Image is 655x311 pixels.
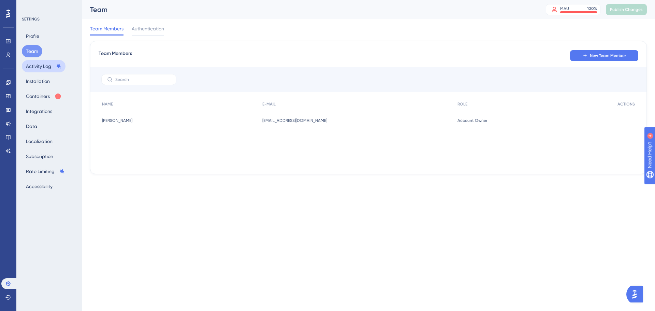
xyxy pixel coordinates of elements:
div: 100 % [587,6,597,11]
span: Publish Changes [610,7,643,12]
div: MAU [560,6,569,11]
button: Profile [22,30,43,42]
button: Integrations [22,105,56,117]
span: E-MAIL [262,101,276,107]
button: Localization [22,135,57,147]
div: Team [90,5,529,14]
span: Authentication [132,25,164,33]
span: Team Members [99,50,132,62]
button: Installation [22,75,54,87]
span: Account Owner [457,118,487,123]
span: New Team Member [590,53,626,58]
button: Activity Log [22,60,65,72]
div: 4 [47,3,49,9]
span: ACTIONS [617,101,635,107]
iframe: UserGuiding AI Assistant Launcher [626,284,647,305]
button: Accessibility [22,180,57,193]
span: Need Help? [16,2,43,10]
span: Team Members [90,25,123,33]
button: New Team Member [570,50,638,61]
span: [EMAIL_ADDRESS][DOMAIN_NAME] [262,118,327,123]
button: Subscription [22,150,57,162]
span: ROLE [457,101,467,107]
span: NAME [102,101,113,107]
span: [PERSON_NAME] [102,118,132,123]
input: Search [115,77,171,82]
div: SETTINGS [22,16,77,22]
button: Data [22,120,41,132]
button: Rate Limiting [22,165,69,178]
button: Team [22,45,42,57]
button: Publish Changes [606,4,647,15]
button: Containers [22,90,65,102]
